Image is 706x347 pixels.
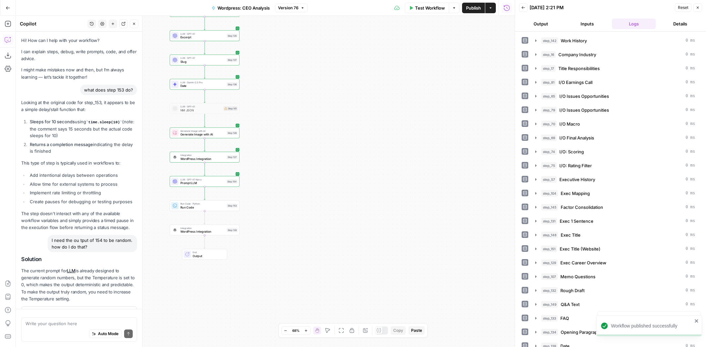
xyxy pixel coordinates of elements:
[21,210,137,231] p: The step doesn't interact with any of the available workflow variables and simply provides a time...
[685,52,695,58] span: 0 ms
[28,181,137,187] li: Allow time for external systems to process
[531,35,699,46] button: 0 ms
[685,246,695,252] span: 0 ms
[21,160,137,167] p: This type of step is typically used in workflows to:
[20,20,85,27] div: Copilot
[685,288,695,293] span: 0 ms
[180,59,225,64] span: Slug
[170,30,240,41] div: LLM · GPT-4.1ExcerptStep 135
[21,99,137,113] p: Looking at the original code for step_153, it appears to be a simple delay/stall function that:
[541,315,558,322] span: step_133
[48,235,137,252] div: I need the ou tput of 154 to be random. how do I do that?
[28,189,137,196] li: Implement rate limiting or throttling
[227,155,238,159] div: Step 127
[658,19,702,29] button: Details
[204,17,205,30] g: Edge from step_130 to step_135
[559,107,609,113] span: I/O Issues Opportunities
[462,3,485,13] button: Publish
[559,176,595,183] span: Executive History
[180,129,225,133] span: Generate Image with AI
[226,179,237,183] div: Step 154
[685,79,695,85] span: 0 ms
[204,211,205,224] g: Edge from step_153 to step_128
[531,271,699,282] button: 0 ms
[180,177,225,181] span: LLM · GPT-4.1 Nano
[559,93,609,99] span: I/O Issues Opportunities
[89,329,121,338] button: Auto Mode
[685,218,695,224] span: 0 ms
[531,174,699,185] button: 0 ms
[565,19,609,29] button: Inputs
[685,163,695,169] span: 0 ms
[21,267,137,302] p: The current prompt for is already designed to generate random numbers, but the Temperature is set...
[180,202,225,206] span: Run Code · Python
[28,198,137,205] li: Create pauses for debugging or testing purposes
[223,106,237,111] div: Step 101
[559,148,584,155] span: I/O: Scoring
[541,287,558,294] span: step_132
[531,230,699,240] button: 0 ms
[561,204,603,211] span: Factor Consolidation
[678,5,688,11] span: Reset
[685,38,695,44] span: 0 ms
[531,313,699,324] button: 0 ms
[531,216,699,226] button: 0 ms
[561,190,590,197] span: Exec Mapping
[685,65,695,71] span: 0 ms
[685,93,695,99] span: 0 ms
[685,121,695,127] span: 0 ms
[531,146,699,157] button: 0 ms
[170,200,240,211] div: Run Code · PythonRun CodeStep 153
[170,128,240,138] div: Generate Image with AIGenerate Image with AIStep 126
[204,90,205,103] g: Edge from step_136 to step_101
[560,287,585,294] span: Rough Draft
[180,81,225,84] span: LLM · Gemini 2.5 Pro
[541,301,558,308] span: step_149
[561,329,600,335] span: Opening Paragraph
[227,58,238,62] div: Step 137
[173,228,177,232] img: WordPress%20logotype.png
[541,107,557,113] span: step_79
[541,79,556,86] span: step_81
[208,3,274,13] button: Wordpress: CEO Analysis
[541,259,558,266] span: step_129
[30,142,93,147] strong: Returns a completion message
[170,249,240,260] div: EndOutput
[180,105,222,108] span: LLM · GPT-4.1
[28,172,137,178] li: Add intentional delays between operations
[173,155,177,160] img: WordPress%20logotype.png
[541,204,558,211] span: step_145
[541,162,557,169] span: step_75
[170,55,240,65] div: LLM · GPT-4.1SlugStep 137
[170,176,240,187] div: LLM · GPT-4.1 NanoPrompt LLMStep 154
[694,318,699,324] button: close
[204,65,205,78] g: Edge from step_137 to step_136
[541,329,558,335] span: step_134
[227,34,238,38] div: Step 135
[408,326,425,335] button: Paste
[30,119,75,124] strong: Sleeps for 10 seconds
[180,84,225,88] span: Date
[685,135,695,141] span: 0 ms
[685,232,695,238] span: 0 ms
[275,4,307,12] button: Version 76
[558,65,600,72] span: Title Responsibilities
[391,326,406,335] button: Copy
[227,204,238,208] div: Step 153
[204,114,205,127] g: Edge from step_101 to step_126
[685,274,695,280] span: 0 ms
[227,228,238,232] div: Step 128
[180,156,225,161] span: WordPress Integration
[170,79,240,90] div: LLM · Gemini 2.5 ProDateStep 136
[531,119,699,129] button: 0 ms
[685,301,695,307] span: 0 ms
[415,5,445,11] span: Test Workflow
[541,51,556,58] span: step_16
[278,5,299,11] span: Version 76
[541,37,558,44] span: step_142
[531,257,699,268] button: 0 ms
[560,273,595,280] span: Memo Questions
[204,187,205,200] g: Edge from step_154 to step_153
[86,120,122,124] code: time.sleep(10)
[204,235,205,249] g: Edge from step_128 to end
